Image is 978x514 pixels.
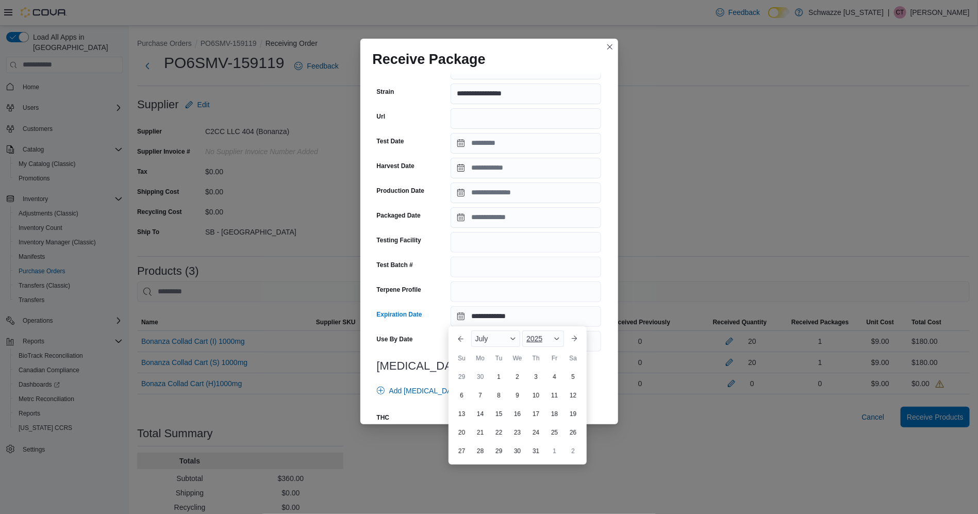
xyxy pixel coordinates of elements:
div: day-30 [509,443,526,459]
div: Fr [546,350,563,367]
button: Closes this modal window [604,41,616,53]
div: day-13 [454,406,470,422]
div: Tu [491,350,507,367]
span: July [475,335,488,343]
div: day-6 [454,387,470,404]
div: day-31 [528,443,544,459]
div: day-1 [491,369,507,385]
label: THC [377,413,390,422]
div: day-16 [509,406,526,422]
label: Testing Facility [377,236,421,244]
div: day-9 [509,387,526,404]
label: Packaged Date [377,211,421,220]
div: Button. Open the month selector. July is currently selected. [471,330,521,347]
div: day-11 [546,387,563,404]
div: day-22 [491,424,507,441]
button: Add [MEDICAL_DATA] [373,380,467,401]
h3: [MEDICAL_DATA] [377,360,602,372]
label: Test Date [377,137,404,145]
h1: Receive Package [373,51,486,68]
div: Th [528,350,544,367]
label: Strain [377,88,394,96]
label: Use By Date [377,335,413,343]
div: day-19 [565,406,582,422]
input: Press the down key to open a popover containing a calendar. [451,133,601,154]
div: Button. Open the year selector. 2025 is currently selected. [522,330,563,347]
div: We [509,350,526,367]
div: day-25 [546,424,563,441]
span: 2025 [526,335,542,343]
div: Sa [565,350,582,367]
div: Mo [472,350,489,367]
div: day-30 [472,369,489,385]
div: Su [454,350,470,367]
button: Previous Month [453,330,469,347]
div: day-29 [454,369,470,385]
div: day-4 [546,369,563,385]
div: day-18 [546,406,563,422]
div: day-27 [454,443,470,459]
input: Press the down key to enter a popover containing a calendar. Press the escape key to close the po... [451,306,601,327]
div: % [572,414,602,425]
div: day-2 [565,443,582,459]
div: day-5 [565,369,582,385]
div: day-28 [472,443,489,459]
div: day-1 [546,443,563,459]
input: Press the down key to open a popover containing a calendar. [451,207,601,228]
input: Press the down key to open a popover containing a calendar. [451,183,601,203]
div: day-15 [491,406,507,422]
div: day-12 [565,387,582,404]
div: July, 2025 [453,368,583,460]
button: Next month [566,330,583,347]
label: Url [377,112,386,121]
div: day-8 [491,387,507,404]
label: Test Batch # [377,261,413,269]
label: Harvest Date [377,162,415,170]
div: day-24 [528,424,544,441]
div: day-23 [509,424,526,441]
div: day-7 [472,387,489,404]
div: day-29 [491,443,507,459]
div: day-26 [565,424,582,441]
div: day-2 [509,369,526,385]
div: day-17 [528,406,544,422]
label: Production Date [377,187,425,195]
div: day-14 [472,406,489,422]
label: Expiration Date [377,310,422,319]
input: Press the down key to open a popover containing a calendar. [451,158,601,178]
div: day-3 [528,369,544,385]
div: day-20 [454,424,470,441]
span: Add [MEDICAL_DATA] [389,386,462,396]
div: day-10 [528,387,544,404]
div: day-21 [472,424,489,441]
label: Terpene Profile [377,286,421,294]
